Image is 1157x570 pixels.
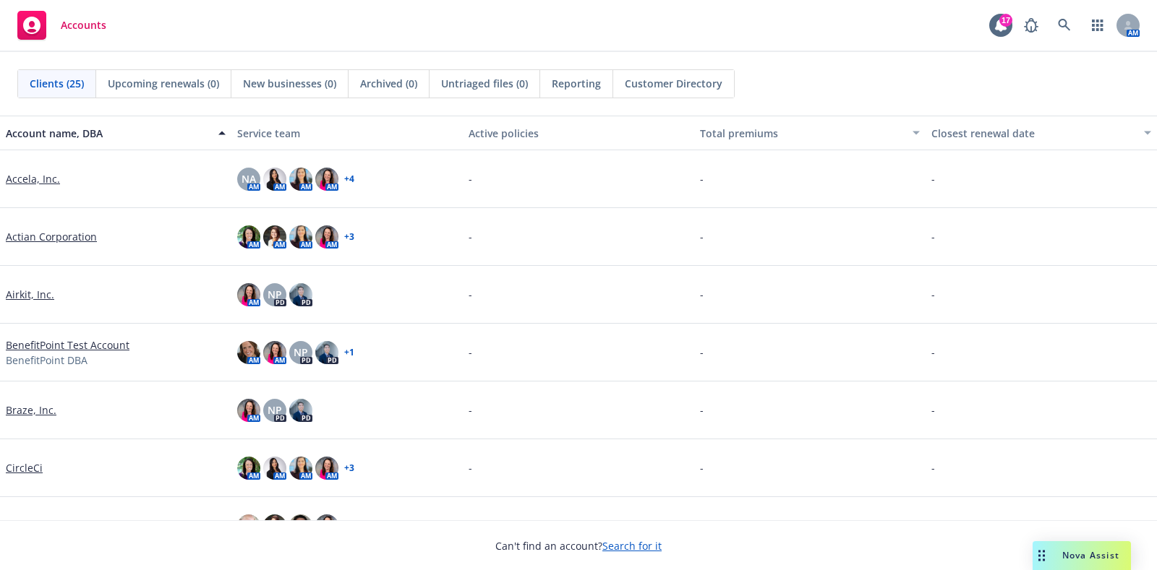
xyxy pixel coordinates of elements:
span: Nova Assist [1062,549,1119,561]
a: Switch app [1083,11,1112,40]
a: Search for it [602,539,662,553]
span: Accounts [61,20,106,31]
img: photo [237,514,260,537]
span: - [469,171,472,186]
div: 17 [999,14,1012,27]
span: - [931,402,935,418]
span: - [700,460,704,475]
span: BenefitPoint DBA [6,353,87,368]
span: - [700,287,704,302]
span: - [469,345,472,360]
div: Active policies [469,126,688,141]
a: CircleCi [6,460,43,475]
button: Total premiums [694,116,926,150]
img: photo [289,457,312,480]
span: New businesses (0) [243,76,336,91]
img: photo [289,514,312,537]
button: Nova Assist [1033,541,1131,570]
img: photo [237,399,260,422]
span: - [469,287,472,302]
span: - [931,287,935,302]
span: - [700,229,704,244]
span: Can't find an account? [495,538,662,553]
img: photo [263,457,286,480]
button: Active policies [463,116,694,150]
span: - [931,229,935,244]
a: + 4 [344,175,354,183]
img: photo [289,399,312,422]
span: - [469,402,472,418]
img: photo [263,514,286,537]
div: Total premiums [700,126,904,141]
img: photo [237,457,260,480]
span: - [931,518,935,533]
span: NA [242,171,256,186]
span: Upcoming renewals (0) [108,76,219,91]
a: Accounts [12,5,112,46]
span: - [931,345,935,360]
a: + 3 [344,464,354,472]
span: - [700,345,704,360]
img: photo [263,341,286,364]
img: photo [289,168,312,191]
span: - [931,171,935,186]
span: Reporting [552,76,601,91]
a: Airkit, Inc. [6,287,54,302]
img: photo [289,283,312,306]
img: photo [237,341,260,364]
a: Accela, Inc. [6,171,60,186]
img: photo [315,457,338,480]
img: photo [237,283,260,306]
a: Actian Corporation [6,229,97,244]
a: + 1 [344,348,354,357]
span: Archived (0) [360,76,417,91]
div: Service team [237,126,457,141]
div: Closest renewal date [931,126,1135,141]
img: photo [315,341,338,364]
img: photo [315,168,338,191]
div: Account name, DBA [6,126,210,141]
button: Closest renewal date [926,116,1157,150]
span: - [700,402,704,418]
a: Braze, Inc. [6,402,56,418]
span: Untriaged files (0) [441,76,528,91]
div: Drag to move [1033,541,1051,570]
img: photo [315,514,338,537]
span: NP [268,287,282,302]
span: NP [268,402,282,418]
a: + 3 [344,233,354,241]
img: photo [289,225,312,249]
span: - [931,460,935,475]
img: photo [263,168,286,191]
a: BenefitPoint Test Account [6,337,129,353]
a: Search [1050,11,1079,40]
span: - [700,171,704,186]
span: - [469,460,472,475]
img: photo [237,225,260,249]
img: photo [315,225,338,249]
a: e.l.f. Cosmetics, Inc. [6,518,102,533]
span: Clients (25) [30,76,84,91]
span: NP [294,345,308,360]
span: - [469,518,472,533]
img: photo [263,225,286,249]
span: - [469,229,472,244]
button: Service team [231,116,463,150]
span: - [700,518,704,533]
span: Customer Directory [625,76,722,91]
a: Report a Bug [1017,11,1046,40]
